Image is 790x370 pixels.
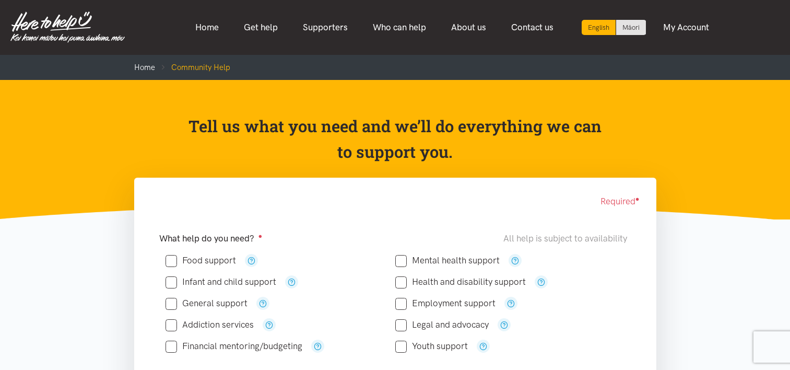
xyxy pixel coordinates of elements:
p: Tell us what you need and we’ll do everything we can to support you. [187,113,603,165]
label: Youth support [395,342,468,351]
div: Current language [582,20,616,35]
a: Switch to Te Reo Māori [616,20,646,35]
label: Employment support [395,299,496,308]
label: Infant and child support [166,277,276,286]
sup: ● [258,232,263,240]
label: What help do you need? [159,232,263,246]
label: Mental health support [395,256,500,265]
a: My Account [651,16,722,39]
li: Community Help [155,61,230,74]
a: Who can help [360,16,439,39]
a: About us [439,16,499,39]
label: Addiction services [166,320,254,329]
label: General support [166,299,247,308]
label: Legal and advocacy [395,320,489,329]
a: Home [134,63,155,72]
img: Home [10,11,125,43]
div: Required [151,194,640,209]
div: Language toggle [582,20,646,35]
sup: ● [635,195,640,203]
label: Financial mentoring/budgeting [166,342,302,351]
label: Food support [166,256,236,265]
a: Get help [231,16,290,39]
div: All help is subject to availability [503,232,631,246]
a: Contact us [499,16,566,39]
label: Health and disability support [395,277,526,286]
a: Home [183,16,231,39]
a: Supporters [290,16,360,39]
